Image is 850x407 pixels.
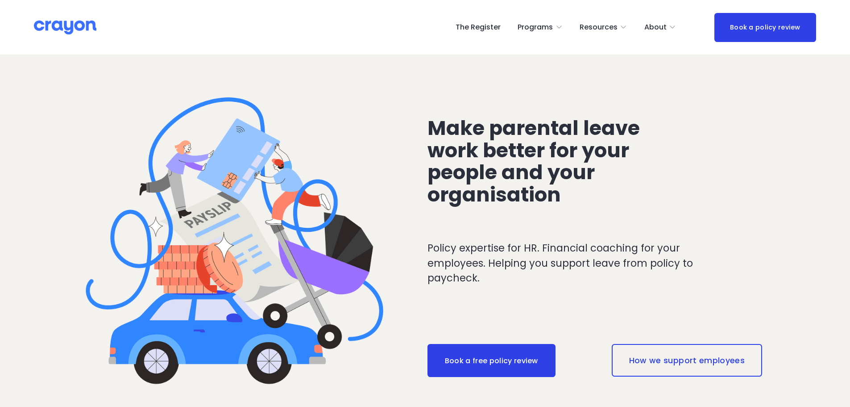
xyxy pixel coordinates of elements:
a: How we support employees [612,344,762,376]
img: Crayon [34,20,96,35]
span: Make parental leave work better for your people and your organisation [427,114,644,209]
span: Programs [518,21,553,34]
a: Book a free policy review [427,344,556,377]
a: folder dropdown [518,20,563,34]
a: folder dropdown [580,20,627,34]
a: The Register [456,20,501,34]
p: Policy expertise for HR. Financial coaching for your employees. Helping you support leave from po... [427,241,730,286]
a: Book a policy review [714,13,816,42]
a: folder dropdown [644,20,676,34]
span: About [644,21,667,34]
span: Resources [580,21,618,34]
